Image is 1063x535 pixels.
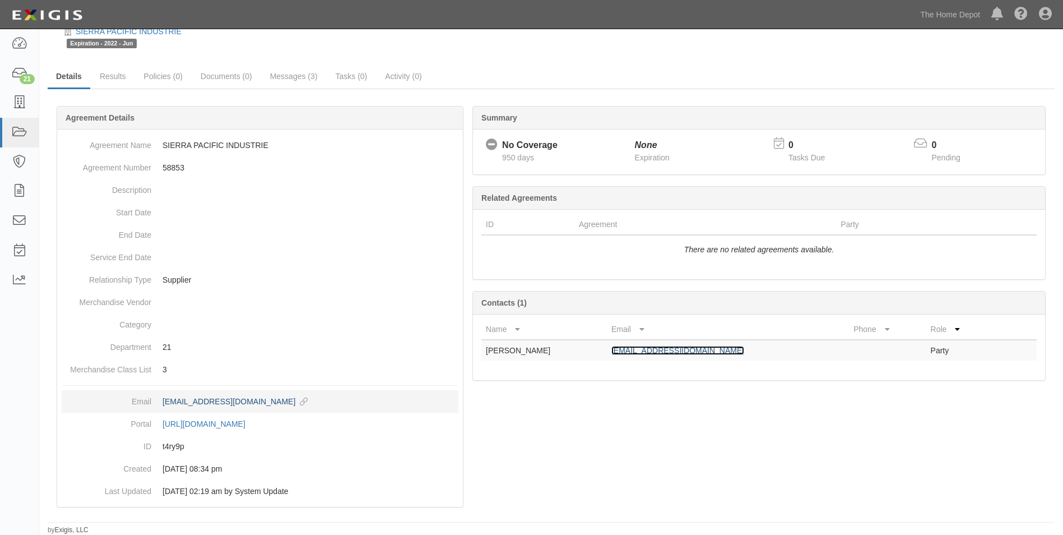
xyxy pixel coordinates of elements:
[926,340,992,361] td: Party
[62,201,151,218] dt: Start Date
[62,156,151,173] dt: Agreement Number
[684,245,834,254] i: There are no related agreements available.
[788,139,839,152] p: 0
[481,214,574,235] th: ID
[62,179,151,196] dt: Description
[163,419,258,428] a: [URL][DOMAIN_NAME]
[62,134,458,156] dd: SIERRA PACIFIC INDUSTRIE
[502,153,534,162] span: Since 02/09/2023
[849,319,926,340] th: Phone
[55,526,89,534] a: Exigis, LLC
[67,39,137,48] span: Expiration - 2022 - Jun
[481,298,527,307] b: Contacts (1)
[62,358,151,375] dt: Merchandise Class List
[192,65,261,87] a: Documents (0)
[62,224,151,241] dt: End Date
[20,74,35,84] div: 21
[62,336,151,353] dt: Department
[611,346,744,355] a: [EMAIL_ADDRESS][DOMAIN_NAME]
[62,458,458,480] dd: [DATE] 08:34 pm
[1014,8,1028,21] i: Help Center - Complianz
[262,65,326,87] a: Messages (3)
[486,139,498,151] i: No Coverage
[926,319,992,340] th: Role
[62,390,151,407] dt: Email
[62,435,458,458] dd: t4ry9p
[788,153,825,162] span: Tasks Due
[76,27,182,36] a: SIERRA PACIFIC INDUSTRIE
[8,5,86,25] img: logo-5460c22ac91f19d4615b14bd174203de0afe785f0fc80cf4dbbc73dc1793850b.png
[481,113,517,122] b: Summary
[62,291,151,308] dt: Merchandise Vendor
[62,156,458,179] dd: 58853
[62,458,151,474] dt: Created
[48,525,89,535] small: by
[66,113,134,122] b: Agreement Details
[136,65,191,87] a: Policies (0)
[62,480,151,497] dt: Last Updated
[62,480,458,502] dd: [DATE] 02:19 am by System Update
[481,193,557,202] b: Related Agreements
[62,269,151,285] dt: Relationship Type
[163,397,308,406] a: [EMAIL_ADDRESS][DOMAIN_NAME]
[836,214,987,235] th: Party
[502,139,558,152] div: No Coverage
[481,340,607,361] td: [PERSON_NAME]
[62,246,151,263] dt: Service End Date
[62,413,151,430] dt: Portal
[932,153,960,162] span: Pending
[62,313,151,330] dt: Category
[62,435,151,452] dt: ID
[635,140,657,150] i: None
[62,269,458,291] dd: Supplier
[62,134,151,151] dt: Agreement Name
[915,3,986,26] a: The Home Depot
[48,65,90,89] a: Details
[607,319,849,340] th: Email
[163,396,295,407] div: [EMAIL_ADDRESS][DOMAIN_NAME]
[163,364,458,375] p: 3
[932,139,974,152] p: 0
[574,214,836,235] th: Agreement
[377,65,430,87] a: Activity (0)
[327,65,375,87] a: Tasks (0)
[635,153,670,162] span: Expiration
[163,342,458,353] p: 21
[91,65,134,87] a: Results
[481,319,607,340] th: Name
